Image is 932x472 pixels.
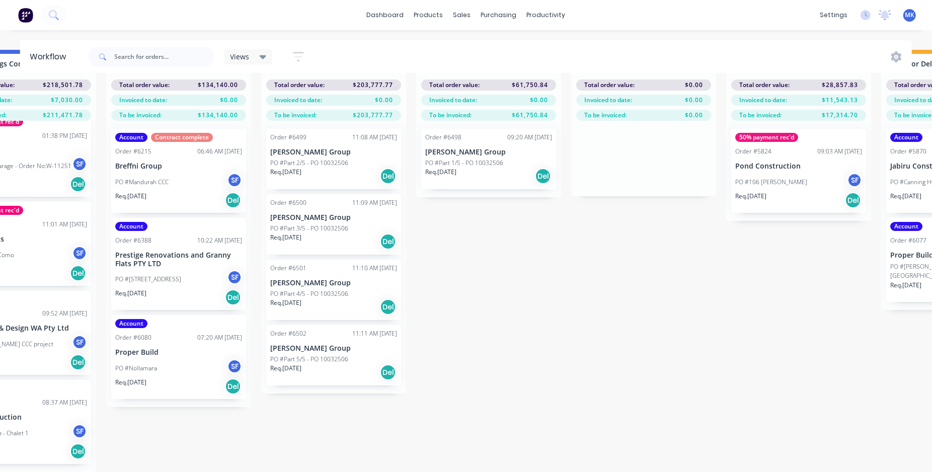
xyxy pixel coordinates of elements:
[890,147,926,156] div: Order #5870
[845,192,861,208] div: Del
[270,279,397,287] p: [PERSON_NAME] Group
[274,96,322,105] span: Invoiced to date:
[70,265,86,281] div: Del
[51,96,83,105] span: $7,030.00
[448,8,476,23] div: sales
[507,133,552,142] div: 09:20 AM [DATE]
[362,8,409,23] a: dashboard
[42,220,87,229] div: 11:01 AM [DATE]
[890,281,921,290] p: Req. [DATE]
[115,236,151,245] div: Order #6388
[352,198,397,207] div: 11:09 AM [DATE]
[815,8,852,23] div: settings
[890,222,922,231] div: Account
[739,111,782,120] span: To be invoiced:
[429,96,477,105] span: Invoiced to date:
[425,148,552,156] p: [PERSON_NAME] Group
[429,111,472,120] span: To be invoiced:
[266,194,401,255] div: Order #650011:09 AM [DATE][PERSON_NAME] GroupPO #Part 3/5 - PO 10032506Req.[DATE]Del
[735,192,766,201] p: Req. [DATE]
[685,96,703,105] span: $0.00
[429,81,480,90] span: Total order value:
[70,176,86,192] div: Del
[421,129,556,189] div: Order #649809:20 AM [DATE][PERSON_NAME] GroupPO #Part 1/5 - PO 10032506Req.[DATE]Del
[266,260,401,320] div: Order #650111:10 AM [DATE][PERSON_NAME] GroupPO #Part 4/5 - PO 10032506Req.[DATE]Del
[822,81,858,90] span: $28,857.83
[227,359,242,374] div: SF
[685,81,703,90] span: $0.00
[274,111,317,120] span: To be invoiced:
[43,81,83,90] span: $218,501.78
[739,96,787,105] span: Invoiced to date:
[197,333,242,342] div: 07:20 AM [DATE]
[274,81,325,90] span: Total order value:
[375,96,393,105] span: $0.00
[270,264,306,273] div: Order #6501
[115,147,151,156] div: Order #6215
[476,8,522,23] div: purchasing
[42,309,87,318] div: 09:52 AM [DATE]
[70,354,86,370] div: Del
[380,364,396,380] div: Del
[270,289,348,298] p: PO #Part 4/5 - PO 10032506
[115,333,151,342] div: Order #6080
[270,233,301,242] p: Req. [DATE]
[735,147,771,156] div: Order #5824
[225,289,241,305] div: Del
[530,96,548,105] span: $0.00
[270,148,397,156] p: [PERSON_NAME] Group
[270,213,397,222] p: [PERSON_NAME] Group
[115,133,147,142] div: Account
[735,162,862,171] p: Pond Construction
[425,133,461,142] div: Order #6498
[43,111,83,120] span: $211,471.78
[198,81,238,90] span: $134,140.00
[890,236,926,245] div: Order #6077
[266,325,401,385] div: Order #650211:11 AM [DATE][PERSON_NAME] GroupPO #Part 5/5 - PO 10032506Req.[DATE]Del
[731,129,866,213] div: 50% payment rec'dOrder #582409:03 AM [DATE]Pond ConstructionPO #106 [PERSON_NAME]SFReq.[DATE]Del
[685,111,703,120] span: $0.00
[119,111,162,120] span: To be invoiced:
[735,133,798,142] div: 50% payment rec'd
[270,224,348,233] p: PO #Part 3/5 - PO 10032506
[270,159,348,168] p: PO #Part 2/5 - PO 10032506
[270,355,348,364] p: PO #Part 5/5 - PO 10032506
[115,378,146,387] p: Req. [DATE]
[270,198,306,207] div: Order #6500
[111,218,246,310] div: AccountOrder #638810:22 AM [DATE]Prestige Renovations and Granny Flats PTY LTDPO #[STREET_ADDRESS...
[270,364,301,373] p: Req. [DATE]
[115,348,242,357] p: Proper Build
[18,8,33,23] img: Factory
[227,173,242,188] div: SF
[225,192,241,208] div: Del
[111,129,246,213] div: AccountContract completeOrder #621506:46 AM [DATE]Breffni GroupPO #Mandurah CCCSFReq.[DATE]Del
[353,81,393,90] span: $203,777.77
[119,96,167,105] span: Invoiced to date:
[119,81,170,90] span: Total order value:
[115,319,147,328] div: Account
[739,81,790,90] span: Total order value:
[522,8,571,23] div: productivity
[822,111,858,120] span: $17,314.70
[380,299,396,315] div: Del
[115,275,181,284] p: PO #[STREET_ADDRESS]
[425,159,503,168] p: PO #Part 1/5 - PO 10032506
[512,81,548,90] span: $61,750.84
[115,289,146,298] p: Req. [DATE]
[380,233,396,250] div: Del
[225,378,241,395] div: Del
[266,129,401,189] div: Order #649911:08 AM [DATE][PERSON_NAME] GroupPO #Part 2/5 - PO 10032506Req.[DATE]Del
[230,51,250,62] span: Views
[270,133,306,142] div: Order #6499
[270,298,301,307] p: Req. [DATE]
[847,173,862,188] div: SF
[352,264,397,273] div: 11:10 AM [DATE]
[115,364,157,373] p: PO #Nollamara
[115,192,146,201] p: Req. [DATE]
[535,168,551,184] div: Del
[197,147,242,156] div: 06:46 AM [DATE]
[352,329,397,338] div: 11:11 AM [DATE]
[220,96,238,105] span: $0.00
[584,111,627,120] span: To be invoiced:
[409,8,448,23] div: products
